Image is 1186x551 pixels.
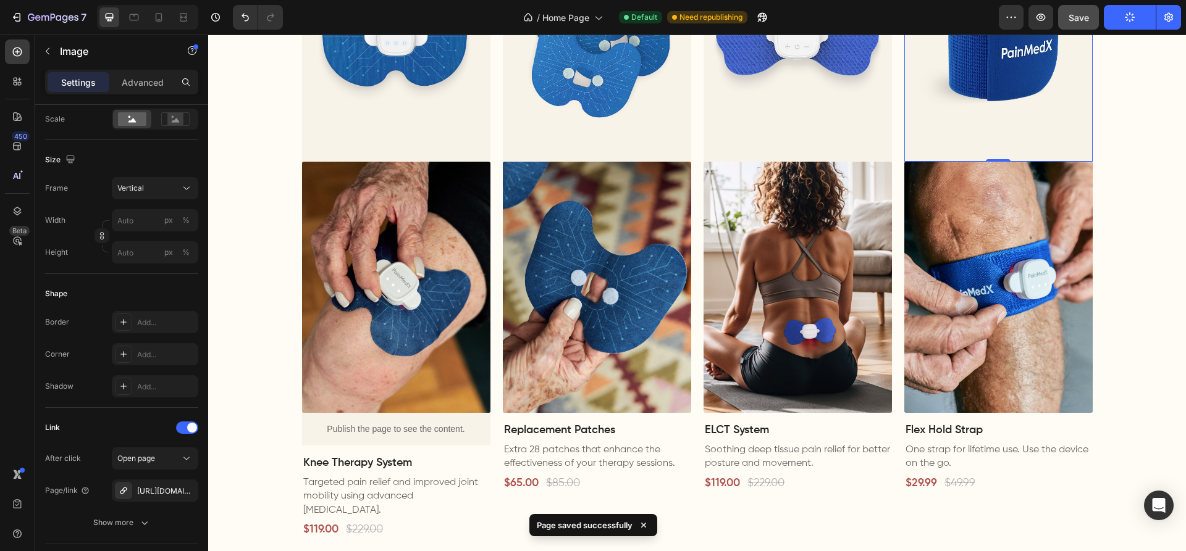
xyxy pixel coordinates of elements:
[45,247,68,258] label: Height
[112,177,198,199] button: Vertical
[179,213,193,228] button: px
[179,245,193,260] button: px
[233,5,283,30] div: Undo/Redo
[5,5,92,30] button: 7
[538,441,578,457] div: $229.00
[117,454,155,463] span: Open page
[337,441,373,457] div: $85.00
[45,317,69,328] div: Border
[1069,12,1089,23] span: Save
[537,11,540,24] span: /
[94,388,282,401] p: Publish the page to see the content.
[296,389,482,403] p: Replacement Patches
[45,485,90,496] div: Page/link
[81,10,86,25] p: 7
[697,389,883,403] p: Flex Hold Strap
[45,215,65,226] label: Width
[9,226,30,236] div: Beta
[208,35,1186,551] iframe: Design area
[295,127,483,378] img: gempages_522953029591237418-ddf11e83-e1bf-4401-898e-d715b8afa430.png
[735,441,768,457] div: $49.99
[112,447,198,470] button: Open page
[45,422,60,433] div: Link
[112,209,198,231] input: px%
[697,408,883,436] p: One strap for lifetime use. Use the device on the go.
[137,349,195,360] div: Add...
[45,114,65,125] div: Scale
[164,247,173,258] div: px
[45,152,78,168] div: Size
[45,288,67,299] div: Shape
[95,441,281,483] p: Targeted pain relief and improved joint mobility using advanced [MEDICAL_DATA].
[497,389,683,403] p: ELCT System
[45,512,198,534] button: Show more
[696,441,730,457] div: $29.99
[696,127,885,378] img: gempages_522953029591237418-3b40aef8-52e0-4d56-9e70-a965f53004a4.png
[1058,5,1099,30] button: Save
[164,215,173,226] div: px
[112,241,198,263] input: px%
[117,183,144,194] span: Vertical
[495,441,533,457] div: $119.00
[295,441,332,457] div: $65.00
[497,408,683,436] p: Soothing deep tissue pain relief for better posture and movement.
[161,213,176,228] button: %
[45,381,74,392] div: Shadow
[93,516,151,529] div: Show more
[61,76,96,89] p: Settings
[1144,491,1174,520] div: Open Intercom Messenger
[631,12,657,23] span: Default
[122,76,164,89] p: Advanced
[95,421,281,436] p: Knee Therapy System
[161,245,176,260] button: %
[12,131,30,141] div: 450
[679,12,742,23] span: Need republishing
[94,127,282,378] img: gempages_522953029591237418-9082ad00-cb98-40e4-83b0-e532b6ddc98a.png
[137,486,195,497] div: [URL][DOMAIN_NAME]
[495,127,684,378] img: gempages_522953029591237418-0fea120a-5439-438f-820b-108994f71326.png
[137,317,195,328] div: Add...
[182,247,190,258] div: %
[60,44,165,59] p: Image
[45,349,70,360] div: Corner
[45,183,68,194] label: Frame
[45,453,81,464] div: After click
[542,11,589,24] span: Home Page
[296,408,482,436] p: Extra 28 patches that enhance the effectiveness of your therapy sessions.
[537,519,633,531] p: Page saved successfully
[182,215,190,226] div: %
[94,487,132,503] div: $119.00
[137,487,176,503] div: $229.00
[137,381,195,392] div: Add...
